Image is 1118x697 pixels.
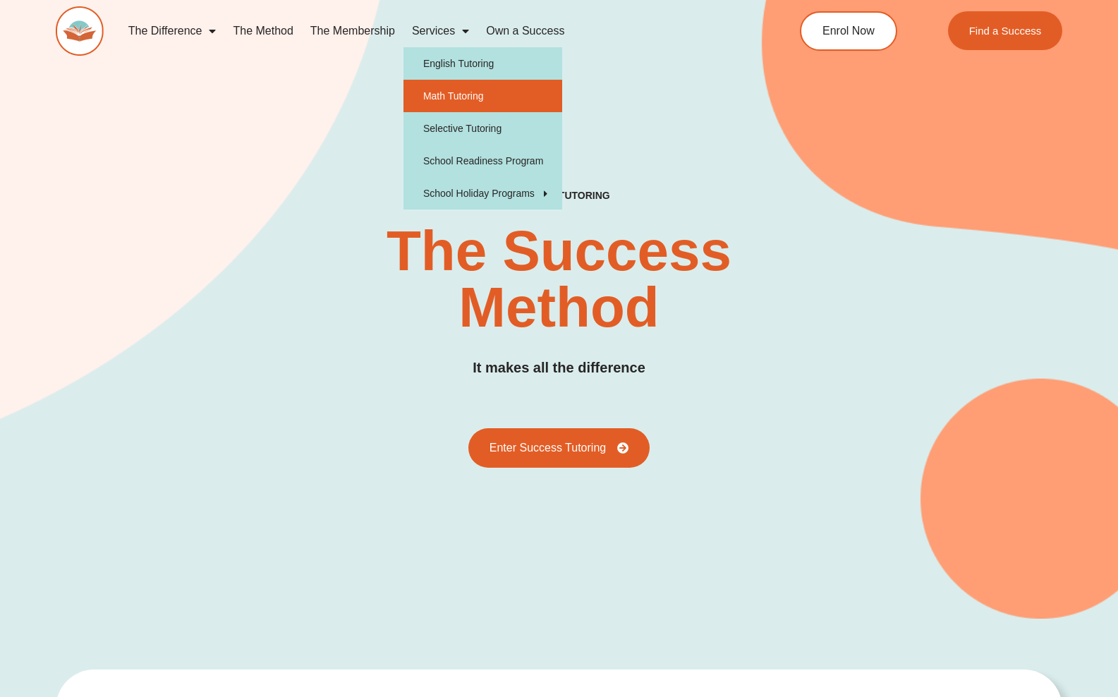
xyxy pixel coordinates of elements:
[800,11,897,51] a: Enrol Now
[478,15,573,47] a: Own a Success
[120,15,742,47] nav: Menu
[403,47,562,210] ul: Services
[403,177,562,210] a: School Holiday Programs
[968,25,1041,36] span: Find a Success
[822,25,875,37] span: Enrol Now
[876,538,1118,697] iframe: Chat Widget
[403,80,562,112] a: Math Tutoring
[468,428,650,468] a: Enter Success Tutoring
[473,357,645,379] h3: It makes all the difference
[403,47,562,80] a: English Tutoring
[490,442,606,454] span: Enter Success Tutoring
[224,15,301,47] a: The Method
[403,15,478,47] a: Services
[947,11,1062,50] a: Find a Success
[403,145,562,177] a: School Readiness Program
[332,223,786,336] h2: The Success Method
[302,15,403,47] a: The Membership
[120,15,225,47] a: The Difference
[403,112,562,145] a: Selective Tutoring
